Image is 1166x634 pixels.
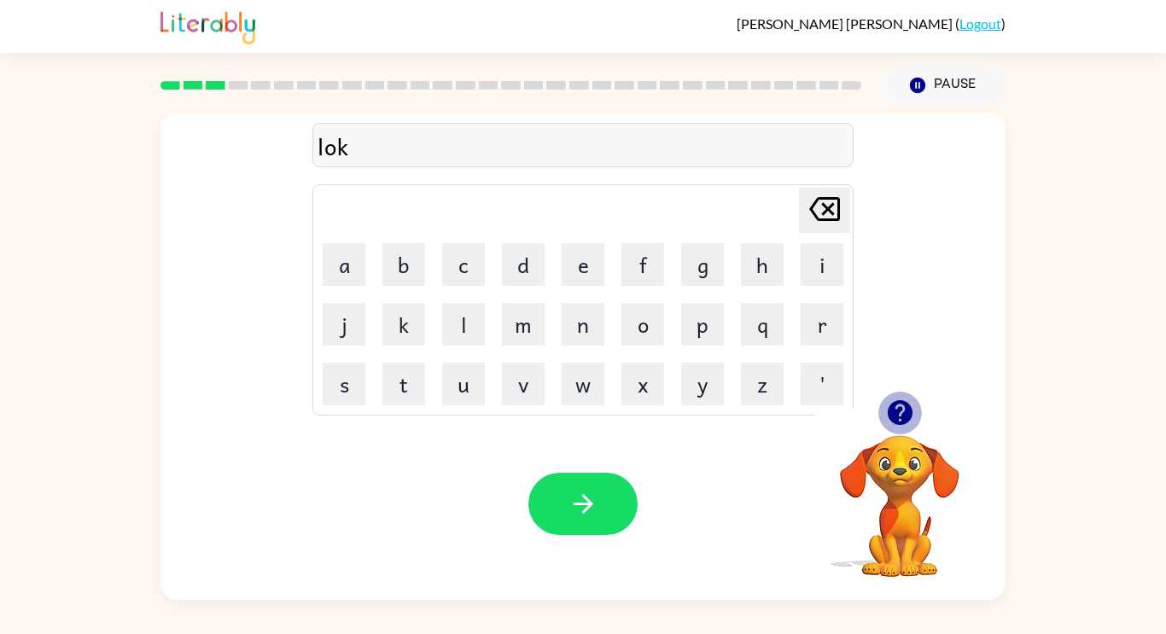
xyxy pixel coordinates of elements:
span: [PERSON_NAME] [PERSON_NAME] [737,15,955,32]
button: i [801,243,843,286]
button: p [681,303,724,346]
button: l [442,303,485,346]
button: w [562,363,604,405]
button: v [502,363,545,405]
button: x [621,363,664,405]
button: h [741,243,784,286]
button: b [382,243,425,286]
button: d [502,243,545,286]
a: Logout [959,15,1001,32]
button: e [562,243,604,286]
button: k [382,303,425,346]
button: s [323,363,365,405]
div: ( ) [737,15,1006,32]
button: a [323,243,365,286]
button: Pause [882,66,1006,105]
button: y [681,363,724,405]
div: lok [318,128,848,164]
button: m [502,303,545,346]
img: Literably [160,7,255,44]
button: f [621,243,664,286]
button: n [562,303,604,346]
button: ' [801,363,843,405]
button: r [801,303,843,346]
video: Your browser must support playing .mp4 files to use Literably. Please try using another browser. [814,409,985,579]
button: c [442,243,485,286]
button: u [442,363,485,405]
button: t [382,363,425,405]
button: o [621,303,664,346]
button: z [741,363,784,405]
button: j [323,303,365,346]
button: q [741,303,784,346]
button: g [681,243,724,286]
